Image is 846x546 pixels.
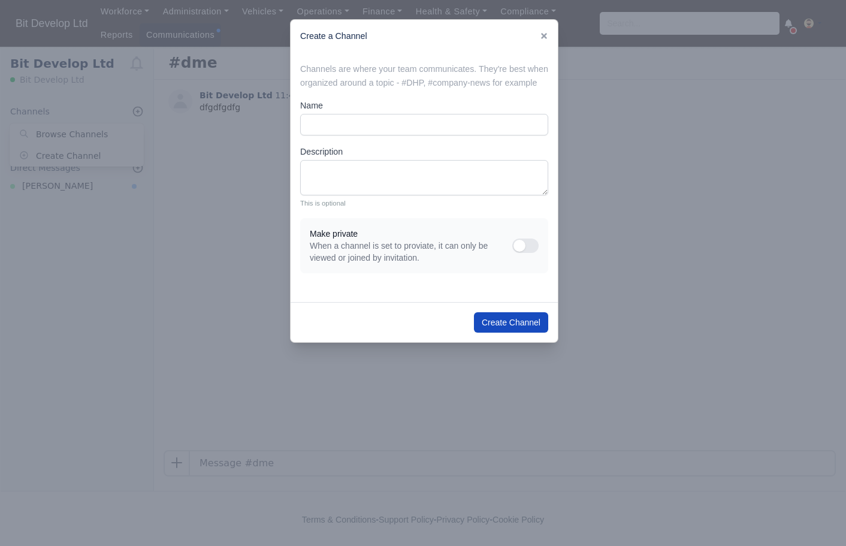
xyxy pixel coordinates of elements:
span: Make private [310,228,512,240]
label: Description [300,145,343,159]
button: Create Channel [474,312,548,333]
span: When a channel is set to proviate, it can only be viewed or joined by invitation. [310,240,512,264]
small: This is optional [300,198,548,209]
iframe: Chat Widget [630,407,846,546]
div: Create a Channel [291,20,558,53]
label: Name [300,99,323,113]
p: Channels are where your team communicates. They're best when organized around a topic - #DHP, #co... [300,62,548,90]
